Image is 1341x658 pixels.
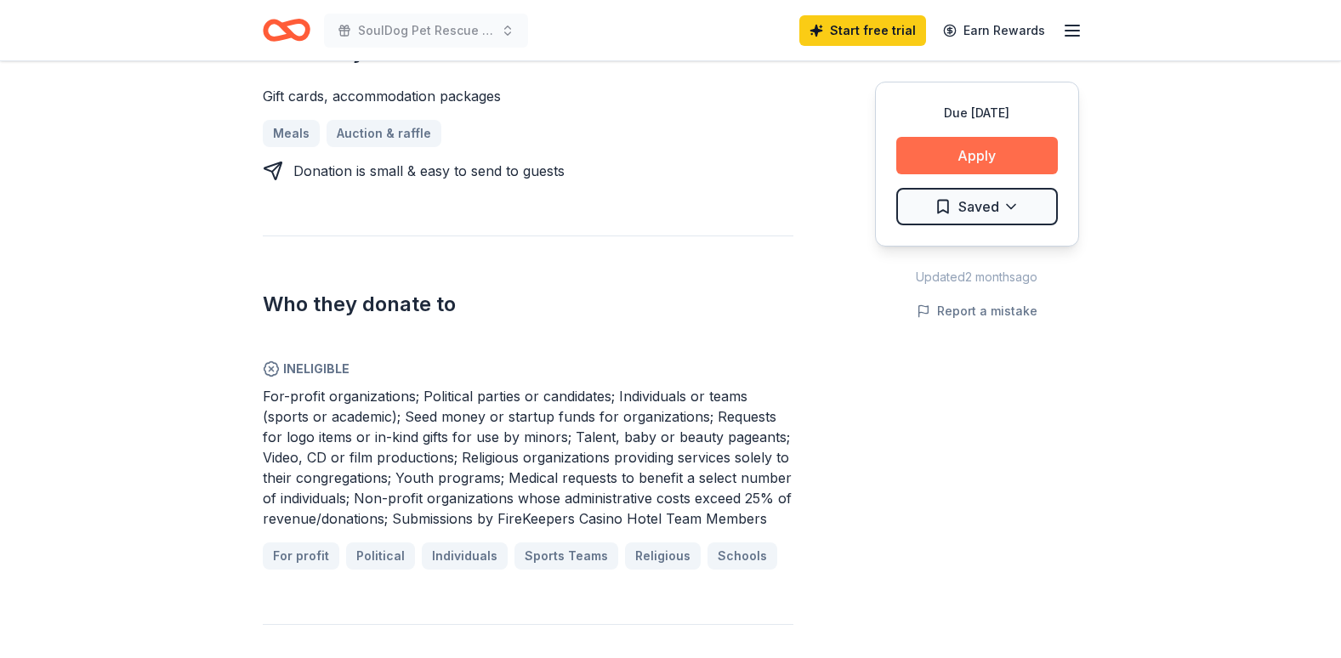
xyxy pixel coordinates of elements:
[625,542,701,570] a: Religious
[263,359,793,379] span: Ineligible
[263,542,339,570] a: For profit
[958,196,999,218] span: Saved
[933,15,1055,46] a: Earn Rewards
[263,10,310,50] a: Home
[324,14,528,48] button: SoulDog Pet Rescue one year in service celebration
[707,542,777,570] a: Schools
[525,546,608,566] span: Sports Teams
[356,546,405,566] span: Political
[263,291,793,318] h2: Who they donate to
[718,546,767,566] span: Schools
[263,120,320,147] a: Meals
[799,15,926,46] a: Start free trial
[514,542,618,570] a: Sports Teams
[358,20,494,41] span: SoulDog Pet Rescue one year in service celebration
[327,120,441,147] a: Auction & raffle
[293,161,565,181] div: Donation is small & easy to send to guests
[346,542,415,570] a: Political
[263,86,793,106] div: Gift cards, accommodation packages
[635,546,690,566] span: Religious
[896,188,1058,225] button: Saved
[917,301,1037,321] button: Report a mistake
[896,103,1058,123] div: Due [DATE]
[896,137,1058,174] button: Apply
[875,267,1079,287] div: Updated 2 months ago
[422,542,508,570] a: Individuals
[273,546,329,566] span: For profit
[432,546,497,566] span: Individuals
[263,388,792,527] span: For-profit organizations; Political parties or candidates; Individuals or teams (sports or academ...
